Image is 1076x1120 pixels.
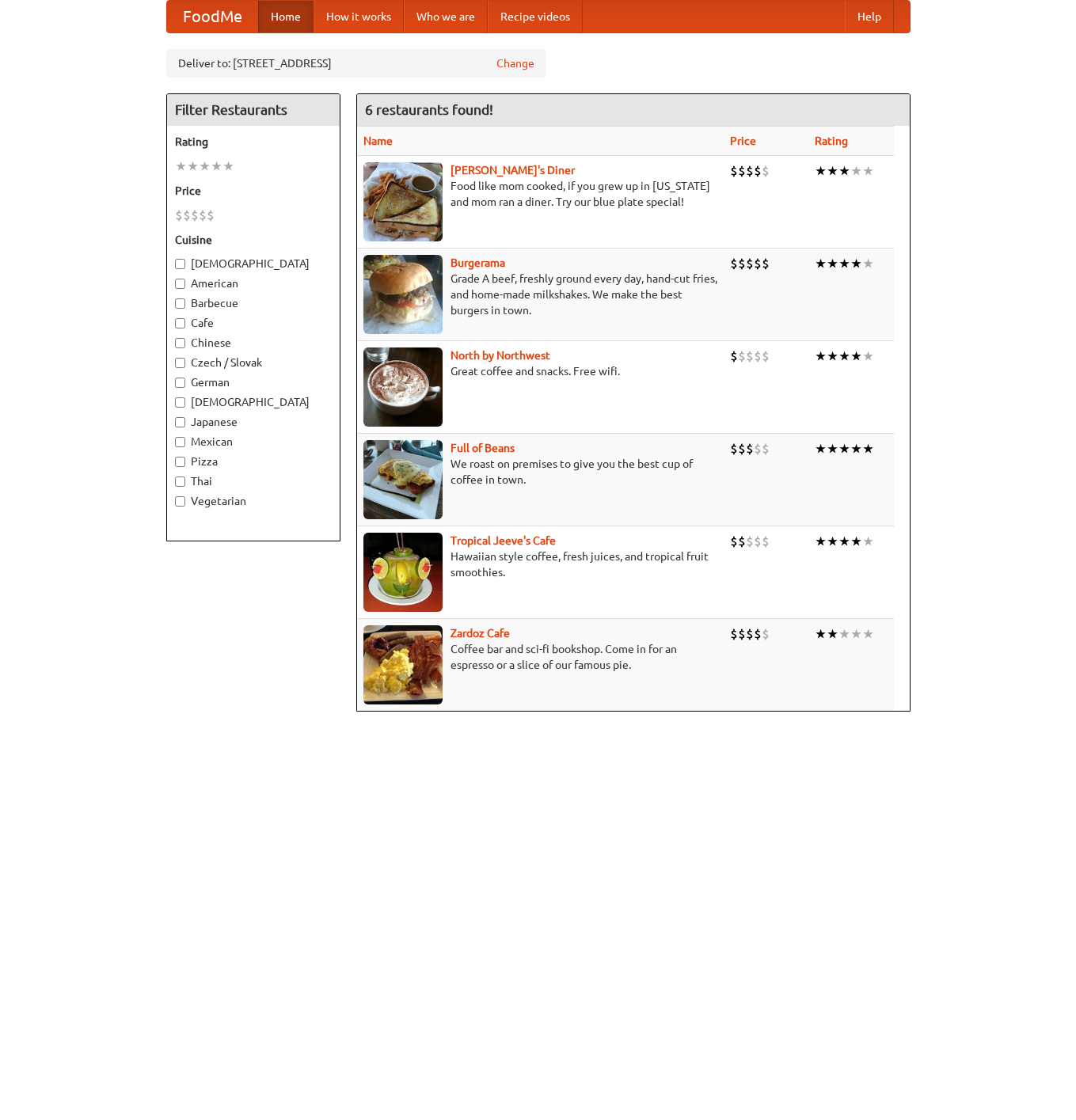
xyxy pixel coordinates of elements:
[754,255,762,272] li: $
[845,1,894,32] a: Help
[738,625,746,643] li: $
[451,349,550,362] a: North by Northwest
[175,358,185,368] input: Czech / Slovak
[175,397,185,408] input: [DEMOGRAPHIC_DATA]
[404,1,488,32] a: Who we are
[815,162,827,180] li: ★
[175,473,332,489] label: Thai
[363,271,717,318] p: Grade A beef, freshly ground every day, hand-cut fries, and home-made milkshakes. We make the bes...
[175,457,185,467] input: Pizza
[762,162,770,180] li: $
[730,625,738,643] li: $
[175,158,187,175] li: ★
[762,533,770,550] li: $
[850,440,862,457] li: ★
[166,49,546,78] div: Deliver to: [STREET_ADDRESS]
[363,549,717,580] p: Hawaiian style coffee, fresh juices, and tropical fruit smoothies.
[175,259,185,269] input: [DEMOGRAPHIC_DATA]
[363,625,443,704] img: zardoz.jpg
[363,162,443,241] img: sallys.jpg
[746,255,754,272] li: $
[207,207,215,224] li: $
[754,162,762,180] li: $
[175,437,185,447] input: Mexican
[451,534,556,547] a: Tropical Jeeve's Cafe
[754,347,762,365] li: $
[850,162,862,180] li: ★
[451,627,510,640] a: Zardoz Cafe
[730,135,756,147] a: Price
[815,533,827,550] li: ★
[746,533,754,550] li: $
[175,355,332,370] label: Czech / Slovak
[175,434,332,450] label: Mexican
[862,162,874,180] li: ★
[451,164,575,177] a: [PERSON_NAME]'s Diner
[827,347,838,365] li: ★
[746,440,754,457] li: $
[754,625,762,643] li: $
[838,255,850,272] li: ★
[183,207,191,224] li: $
[738,255,746,272] li: $
[175,207,183,224] li: $
[762,255,770,272] li: $
[175,378,185,388] input: German
[746,347,754,365] li: $
[363,363,717,379] p: Great coffee and snacks. Free wifi.
[191,207,199,224] li: $
[211,158,222,175] li: ★
[827,440,838,457] li: ★
[838,440,850,457] li: ★
[838,625,850,643] li: ★
[730,533,738,550] li: $
[738,533,746,550] li: $
[746,162,754,180] li: $
[862,347,874,365] li: ★
[363,178,717,210] p: Food like mom cooked, if you grew up in [US_STATE] and mom ran a diner. Try our blue plate special!
[850,347,862,365] li: ★
[738,347,746,365] li: $
[314,1,404,32] a: How it works
[175,374,332,390] label: German
[175,298,185,309] input: Barbecue
[363,440,443,519] img: beans.jpg
[730,440,738,457] li: $
[862,625,874,643] li: ★
[363,456,717,488] p: We roast on premises to give you the best cup of coffee in town.
[738,162,746,180] li: $
[815,135,848,147] a: Rating
[363,641,717,673] p: Coffee bar and sci-fi bookshop. Come in for an espresso or a slice of our famous pie.
[451,442,515,454] a: Full of Beans
[850,625,862,643] li: ★
[175,318,185,328] input: Cafe
[175,417,185,427] input: Japanese
[850,255,862,272] li: ★
[175,183,332,199] h5: Price
[175,414,332,430] label: Japanese
[762,347,770,365] li: $
[199,158,211,175] li: ★
[746,625,754,643] li: $
[175,496,185,507] input: Vegetarian
[815,347,827,365] li: ★
[175,335,332,351] label: Chinese
[738,440,746,457] li: $
[827,625,838,643] li: ★
[187,158,199,175] li: ★
[363,255,443,334] img: burgerama.jpg
[175,275,332,291] label: American
[827,162,838,180] li: ★
[827,255,838,272] li: ★
[363,135,393,147] a: Name
[175,454,332,469] label: Pizza
[167,1,258,32] a: FoodMe
[838,162,850,180] li: ★
[175,134,332,150] h5: Rating
[175,279,185,289] input: American
[496,55,534,71] a: Change
[175,295,332,311] label: Barbecue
